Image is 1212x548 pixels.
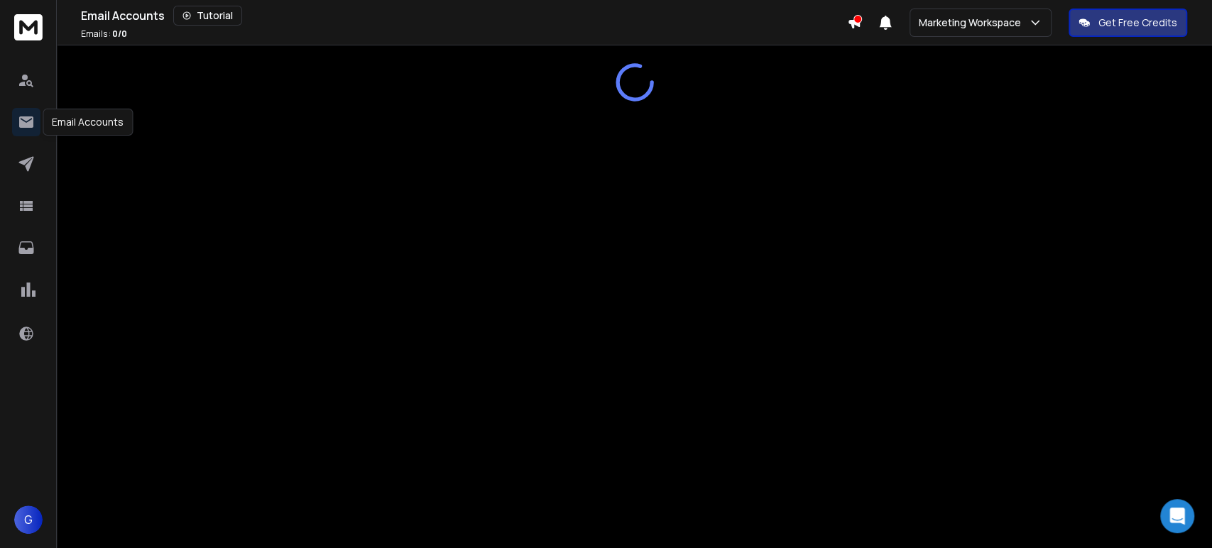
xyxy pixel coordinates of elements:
[112,28,127,40] span: 0 / 0
[14,505,43,534] button: G
[173,6,242,26] button: Tutorial
[1098,16,1177,30] p: Get Free Credits
[1069,9,1187,37] button: Get Free Credits
[43,109,133,136] div: Email Accounts
[81,6,847,26] div: Email Accounts
[81,28,127,40] p: Emails :
[919,16,1027,30] p: Marketing Workspace
[1160,499,1194,533] div: Open Intercom Messenger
